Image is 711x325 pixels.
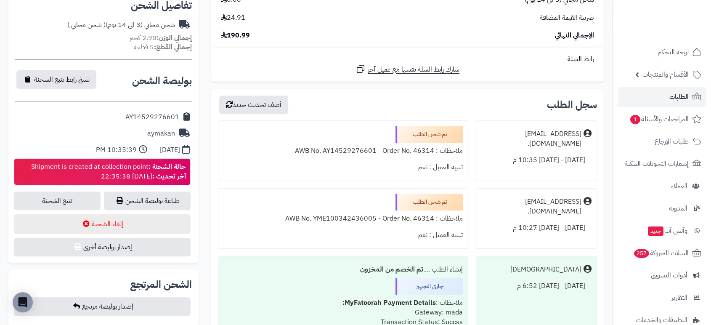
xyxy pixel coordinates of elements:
[223,159,463,176] div: تنبيه العميل : نعم
[221,31,250,40] span: 190.99
[160,145,180,155] div: [DATE]
[355,64,459,75] a: شارك رابط السلة نفسها مع عميل آخر
[96,145,137,155] div: 10:35:39 PM
[67,20,175,30] div: شحن مجاني (3 الى 14 يوم)
[669,202,687,214] span: المدونة
[654,23,703,40] img: logo-2.png
[395,126,463,143] div: تم شحن الطلب
[481,129,581,149] div: [EMAIL_ADDRESS][DOMAIN_NAME].
[130,280,192,290] h2: الشحن المرتجع
[481,278,592,294] div: [DATE] - [DATE] 6:52 م
[31,162,186,181] div: Shipment is created at collection point [DATE] 22:35:38
[634,249,649,258] span: 257
[671,180,687,192] span: العملاء
[618,288,706,308] a: التقارير
[223,210,463,227] div: ملاحظات : AWB No. YME100342436005 - Order No. 46314
[104,192,191,210] a: طباعة بوليصة الشحن
[618,221,706,241] a: وآتس آبجديد
[618,265,706,285] a: أدوات التسويق
[618,87,706,107] a: الطلبات
[221,13,245,23] span: 24.91
[147,129,175,139] div: aymakan
[642,69,689,80] span: الأقسام والمنتجات
[629,113,689,125] span: المراجعات والأسئلة
[618,42,706,62] a: لوحة التحكم
[130,33,192,43] small: 2.90 كجم
[669,91,689,103] span: الطلبات
[125,112,179,122] div: AY14529276601
[481,197,581,216] div: [EMAIL_ADDRESS][DOMAIN_NAME].
[547,100,597,110] h3: سجل الطلب
[618,176,706,196] a: العملاء
[13,292,33,312] div: Open Intercom Messenger
[630,115,640,124] span: 1
[647,225,687,237] span: وآتس آب
[648,226,663,236] span: جديد
[510,265,581,274] div: [DEMOGRAPHIC_DATA]
[360,264,423,274] b: تم الخصم من المخزون
[395,194,463,210] div: تم شحن الطلب
[14,297,191,316] button: إصدار بوليصة مرتجع
[658,46,689,58] span: لوحة التحكم
[15,0,192,11] h2: تفاصيل الشحن
[625,158,689,170] span: إشعارات التحويلات البنكية
[157,33,192,43] strong: إجمالي الوزن:
[618,109,706,129] a: المراجعات والأسئلة1
[618,243,706,263] a: السلات المتروكة257
[540,13,594,23] span: ضريبة القيمة المضافة
[67,20,106,30] span: ( شحن مجاني )
[651,269,687,281] span: أدوات التسويق
[223,261,463,278] div: إنشاء الطلب ....
[215,54,600,64] div: رابط السلة
[132,76,192,86] h2: بوليصة الشحن
[223,143,463,159] div: ملاحظات : AWB No. AY14529276601 - Order No. 46314
[671,292,687,304] span: التقارير
[219,96,288,114] button: أضف تحديث جديد
[342,298,436,308] b: MyFatoorah Payment Details:
[154,42,192,52] strong: إجمالي القطع:
[368,65,459,75] span: شارك رابط السلة نفسها مع عميل آخر
[481,220,592,236] div: [DATE] - [DATE] 10:27 م
[14,192,101,210] a: تتبع الشحنة
[149,162,186,172] strong: حالة الشحنة :
[152,171,186,181] strong: آخر تحديث :
[134,42,192,52] small: 5 قطعة
[223,227,463,243] div: تنبيه العميل : نعم
[555,31,594,40] span: الإجمالي النهائي
[633,247,689,259] span: السلات المتروكة
[481,152,592,168] div: [DATE] - [DATE] 10:35 م
[16,70,96,89] button: نسخ رابط تتبع الشحنة
[655,136,689,147] span: طلبات الإرجاع
[14,214,191,234] button: إلغاء الشحنة
[14,238,191,256] button: إصدار بوليصة أخرى
[618,154,706,174] a: إشعارات التحويلات البنكية
[618,131,706,152] a: طلبات الإرجاع
[395,278,463,295] div: جاري التجهيز
[618,198,706,218] a: المدونة
[34,75,90,85] span: نسخ رابط تتبع الشحنة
